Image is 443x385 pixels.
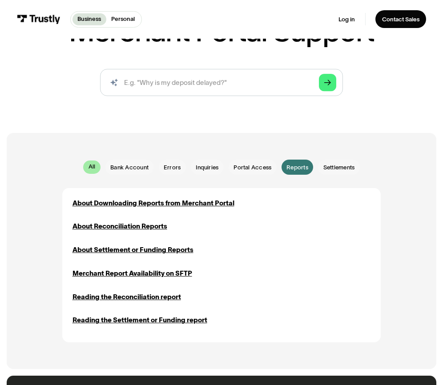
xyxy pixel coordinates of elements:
form: Email Form [62,160,381,175]
p: Business [77,15,101,24]
span: Settlements [323,164,355,172]
div: All [89,163,96,171]
a: About Reconciliation Reports [72,221,167,232]
a: Reading the Reconciliation report [72,292,181,302]
p: Personal [111,15,135,24]
span: Bank Account [110,164,149,172]
span: Reports [286,164,308,172]
form: Search [100,69,343,96]
a: Merchant Report Availability on SFTP [72,269,192,279]
div: Contact Sales [382,16,419,23]
a: About Downloading Reports from Merchant Portal [72,198,234,209]
input: search [100,69,343,96]
a: Personal [106,13,140,25]
span: Inquiries [196,164,218,172]
span: Portal Access [234,164,271,172]
a: All [83,160,100,174]
h1: Merchant Portal Support [69,16,375,46]
span: Errors [164,164,181,172]
a: Contact Sales [375,10,426,28]
img: Trustly Logo [17,15,60,24]
a: Log in [338,16,355,23]
a: About Settlement or Funding Reports [72,245,193,255]
a: Reading the Settlement or Funding report [72,315,207,325]
a: Business [72,13,106,25]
